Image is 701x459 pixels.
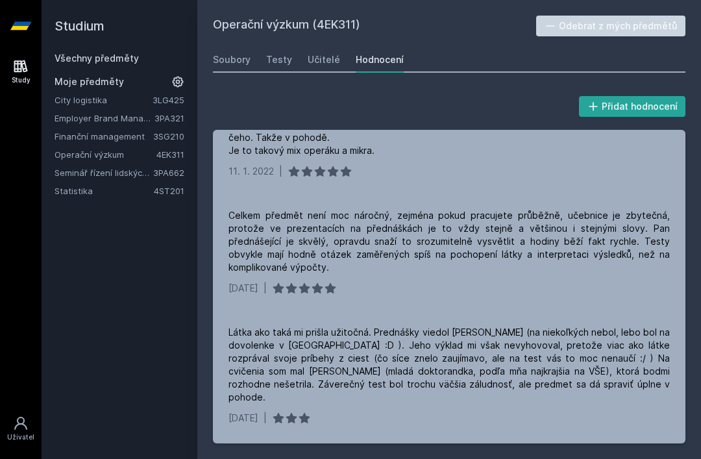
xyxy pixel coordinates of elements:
a: Testy [266,47,292,73]
button: Přidat hodnocení [579,96,686,117]
div: [DATE] [228,412,258,425]
a: Statistika [55,184,154,197]
div: [DATE] [228,282,258,295]
div: Soubory [213,53,251,66]
div: Celkem předmět není moc náročný, zejména pokud pracujete průběžně, učebnice je zbytečná, protože ... [228,209,670,274]
a: 4ST201 [154,186,184,196]
div: | [264,282,267,295]
a: Employer Brand Management [55,112,154,125]
a: Operační výzkum [55,148,156,161]
a: 3SG210 [153,131,184,142]
a: Study [3,52,39,92]
a: Seminář řízení lidských zdrojů (anglicky) [55,166,153,179]
a: Finanční management [55,130,153,143]
a: Uživatel [3,409,39,449]
div: Testy [266,53,292,66]
div: Uživatel [7,432,34,442]
a: 3LG425 [153,95,184,105]
a: City logistika [55,93,153,106]
h2: Operační výzkum (4EK311) [213,16,536,36]
div: Hodnocení [356,53,404,66]
a: Všechny předměty [55,53,139,64]
div: | [264,412,267,425]
a: Soubory [213,47,251,73]
a: Hodnocení [356,47,404,73]
button: Odebrat z mých předmětů [536,16,686,36]
div: 11. 1. 2022 [228,165,274,178]
a: 4EK311 [156,149,184,160]
a: Učitelé [308,47,340,73]
a: 3PA321 [154,113,184,123]
div: Study [12,75,31,85]
span: Moje předměty [55,75,124,88]
a: 3PA662 [153,167,184,178]
div: Učitelé [308,53,340,66]
div: | [279,165,282,178]
div: Látka ako taká mi prišla užitočná. Prednášky viedol [PERSON_NAME] (na niekoľkých nebol, lebo bol ... [228,326,670,404]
